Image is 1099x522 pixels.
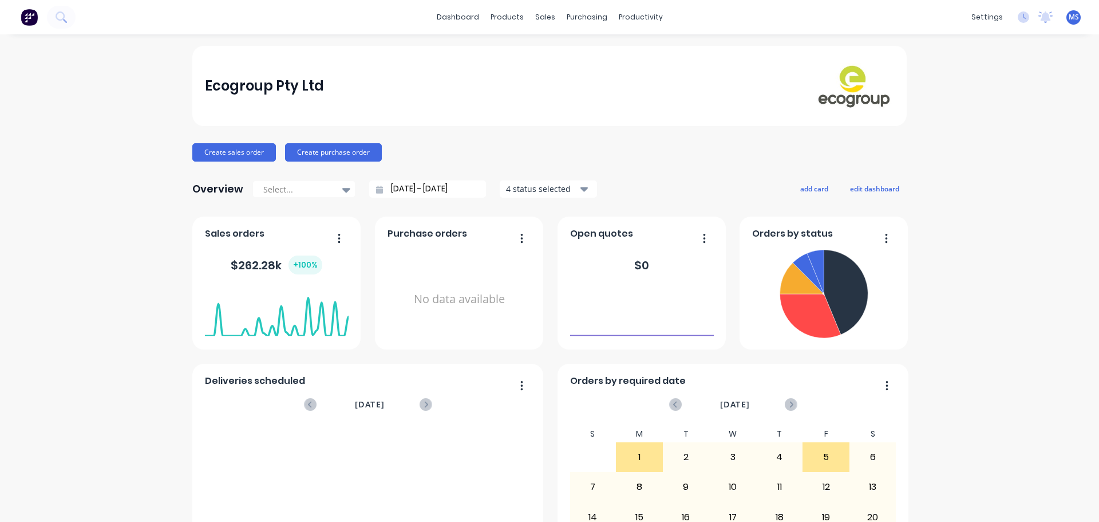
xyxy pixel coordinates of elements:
[529,9,561,26] div: sales
[288,256,322,274] div: + 100 %
[710,443,756,472] div: 3
[616,443,662,472] div: 1
[561,9,613,26] div: purchasing
[803,443,849,472] div: 5
[616,473,662,501] div: 8
[757,473,802,501] div: 11
[710,473,756,501] div: 10
[663,473,709,501] div: 9
[709,426,756,442] div: W
[849,426,896,442] div: S
[192,143,276,162] button: Create sales order
[966,9,1009,26] div: settings
[663,426,710,442] div: T
[355,398,385,411] span: [DATE]
[814,63,894,108] img: Ecogroup Pty Ltd
[802,426,849,442] div: F
[570,426,616,442] div: S
[388,245,531,354] div: No data available
[663,443,709,472] div: 2
[231,256,322,274] div: $ 262.28k
[756,426,803,442] div: T
[570,227,633,241] span: Open quotes
[752,227,833,241] span: Orders by status
[1069,12,1079,22] span: MS
[570,473,616,501] div: 7
[285,143,382,162] button: Create purchase order
[192,178,243,201] div: Overview
[21,9,38,26] img: Factory
[634,257,649,274] div: $ 0
[205,227,264,241] span: Sales orders
[616,426,663,442] div: M
[843,181,907,196] button: edit dashboard
[720,398,750,411] span: [DATE]
[803,473,849,501] div: 12
[850,473,896,501] div: 13
[613,9,669,26] div: productivity
[205,74,324,97] div: Ecogroup Pty Ltd
[431,9,485,26] a: dashboard
[485,9,529,26] div: products
[757,443,802,472] div: 4
[388,227,467,241] span: Purchase orders
[506,183,578,195] div: 4 status selected
[793,181,836,196] button: add card
[850,443,896,472] div: 6
[500,180,597,198] button: 4 status selected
